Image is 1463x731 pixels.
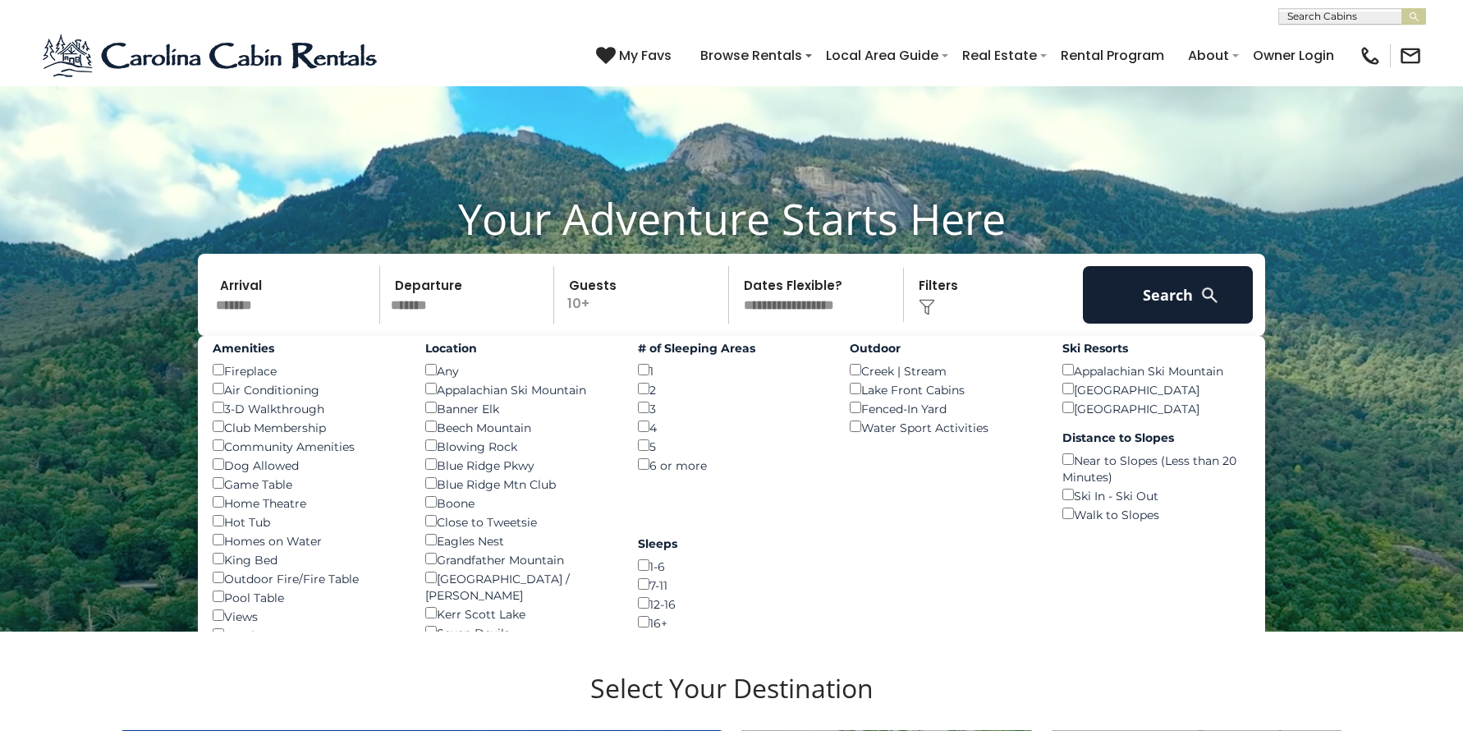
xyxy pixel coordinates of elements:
div: Eagles Nest [425,531,613,549]
div: King Bed [213,549,401,568]
div: Fenced-In Yard [850,398,1038,417]
div: Near to Slopes (Less than 20 Minutes) [1062,450,1250,485]
div: Ski In - Ski Out [1062,485,1250,504]
div: Homes on Water [213,531,401,549]
div: Outdoor Fire/Fire Table [213,568,401,587]
label: Ski Resorts [1062,340,1250,356]
div: [GEOGRAPHIC_DATA] [1062,398,1250,417]
div: Blue Ridge Mtn Club [425,474,613,493]
div: 7-11 [638,575,826,594]
div: Grandfather Mountain [425,549,613,568]
a: Owner Login [1245,41,1342,70]
h3: Select Your Destination [116,673,1347,730]
label: Outdoor [850,340,1038,356]
div: 5 [638,436,826,455]
button: Search [1083,266,1253,324]
label: Location [425,340,613,356]
div: Pool Table [213,587,401,606]
div: Community Amenities [213,436,401,455]
label: Sleeps [638,536,826,552]
a: Rental Program [1053,41,1172,70]
img: filter--v1.png [919,299,935,315]
div: [GEOGRAPHIC_DATA] / [PERSON_NAME] [425,568,613,604]
div: Club Membership [213,417,401,436]
a: Real Estate [954,41,1045,70]
div: Walk to Slopes [1062,504,1250,523]
div: 1-6 [638,556,826,575]
div: EV Charger [213,625,401,644]
div: Banner Elk [425,398,613,417]
p: 10+ [559,266,728,324]
label: # of Sleeping Areas [638,340,826,356]
div: Boone [425,493,613,512]
div: Home Theatre [213,493,401,512]
div: Lake Front Cabins [850,379,1038,398]
div: Appalachian Ski Mountain [1062,361,1250,379]
img: search-regular-white.png [1199,285,1220,306]
div: Close to Tweetsie [425,512,613,531]
div: Blue Ridge Pkwy [425,455,613,474]
div: 4 [638,417,826,436]
div: Dog Allowed [213,455,401,474]
label: Distance to Slopes [1062,430,1250,446]
div: 3-D Walkthrough [213,398,401,417]
div: Beech Mountain [425,417,613,436]
h1: Your Adventure Starts Here [12,193,1451,244]
label: Amenities [213,340,401,356]
div: Water Sport Activities [850,417,1038,436]
a: Browse Rentals [692,41,810,70]
div: [GEOGRAPHIC_DATA] [1062,379,1250,398]
span: My Favs [619,45,672,66]
a: My Favs [596,45,676,67]
div: Fireplace [213,361,401,379]
a: About [1180,41,1237,70]
div: Blowing Rock [425,436,613,455]
div: 16+ [638,613,826,632]
div: Any [425,361,613,379]
div: Air Conditioning [213,379,401,398]
div: 1 [638,361,826,379]
div: Kerr Scott Lake [425,604,613,623]
div: 12-16 [638,594,826,613]
div: 6 or more [638,455,826,474]
div: Seven Devils [425,623,613,641]
img: phone-regular-black.png [1359,44,1382,67]
div: Views [213,606,401,625]
img: Blue-2.png [41,31,382,80]
img: mail-regular-black.png [1399,44,1422,67]
a: Local Area Guide [818,41,947,70]
div: Hot Tub [213,512,401,531]
div: 3 [638,398,826,417]
div: 2 [638,379,826,398]
div: Appalachian Ski Mountain [425,379,613,398]
div: Game Table [213,474,401,493]
div: Creek | Stream [850,361,1038,379]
